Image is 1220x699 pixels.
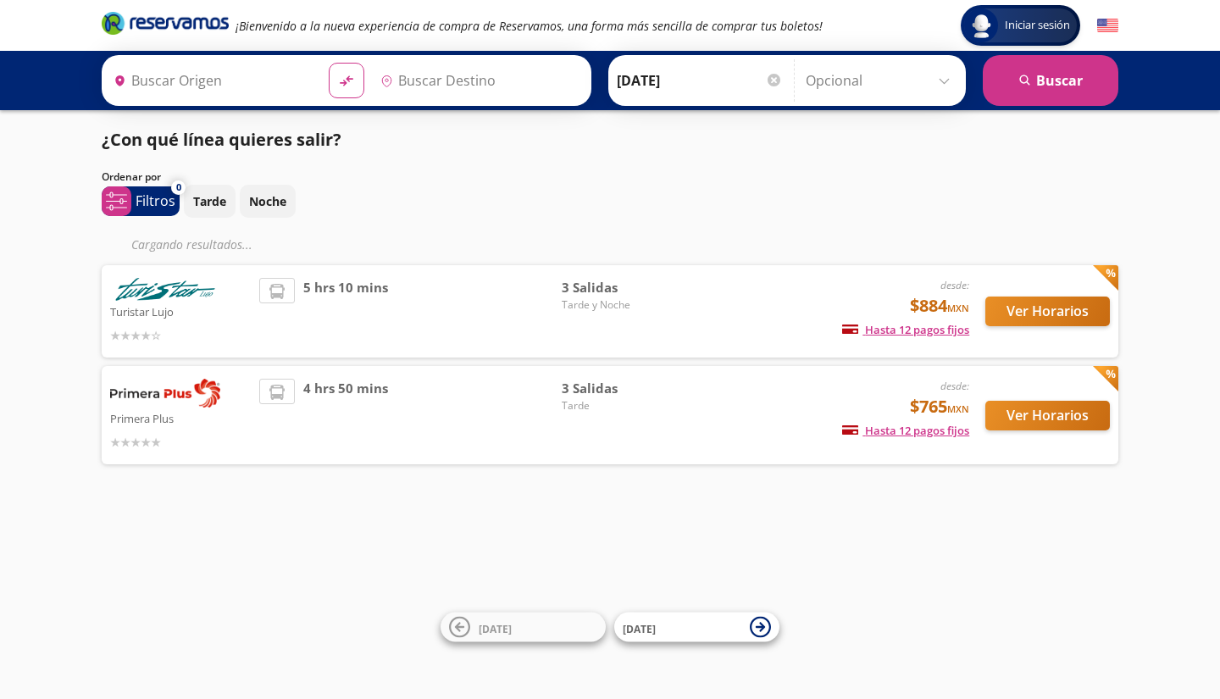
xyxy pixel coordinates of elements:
p: Noche [249,192,286,210]
a: Brand Logo [102,10,229,41]
em: ¡Bienvenido a la nueva experiencia de compra de Reservamos, una forma más sencilla de comprar tus... [236,18,823,34]
button: Tarde [184,185,236,218]
span: 3 Salidas [562,278,680,297]
small: MXN [947,402,969,415]
p: ¿Con qué línea quieres salir? [102,127,341,153]
input: Opcional [806,59,957,102]
span: Hasta 12 pagos fijos [842,322,969,337]
span: [DATE] [479,621,512,635]
span: $765 [910,394,969,419]
button: 0Filtros [102,186,180,216]
button: [DATE] [441,613,606,642]
span: 5 hrs 10 mins [303,278,388,345]
button: Noche [240,185,296,218]
p: Primera Plus [110,408,251,428]
input: Elegir Fecha [617,59,783,102]
span: 4 hrs 50 mins [303,379,388,452]
p: Filtros [136,191,175,211]
span: $884 [910,293,969,319]
button: [DATE] [614,613,779,642]
em: Cargando resultados ... [131,236,252,252]
button: Ver Horarios [985,401,1110,430]
p: Turistar Lujo [110,301,251,321]
input: Buscar Destino [374,59,582,102]
em: desde: [940,278,969,292]
span: 0 [176,180,181,195]
button: Buscar [983,55,1118,106]
span: Hasta 12 pagos fijos [842,423,969,438]
img: Turistar Lujo [110,278,220,301]
small: MXN [947,302,969,314]
p: Tarde [193,192,226,210]
span: [DATE] [623,621,656,635]
img: Primera Plus [110,379,220,408]
i: Brand Logo [102,10,229,36]
span: Iniciar sesión [998,17,1077,34]
span: 3 Salidas [562,379,680,398]
button: English [1097,15,1118,36]
input: Buscar Origen [107,59,315,102]
p: Ordenar por [102,169,161,185]
button: Ver Horarios [985,297,1110,326]
span: Tarde [562,398,680,413]
span: Tarde y Noche [562,297,680,313]
em: desde: [940,379,969,393]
